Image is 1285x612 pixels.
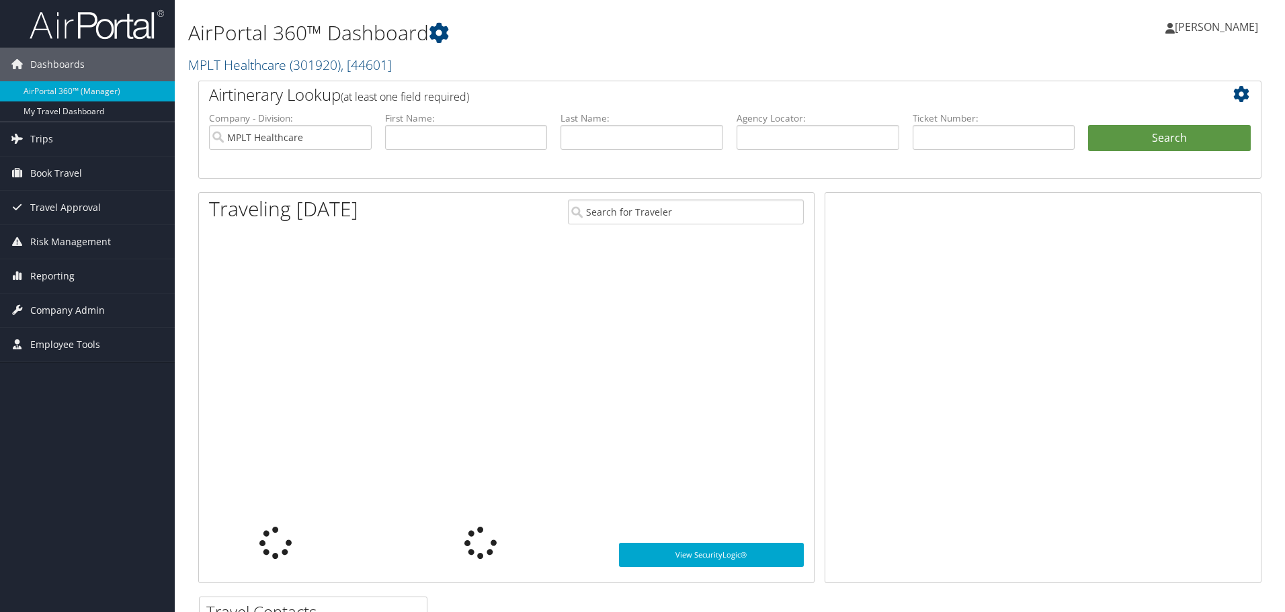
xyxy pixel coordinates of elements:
[1165,7,1272,47] a: [PERSON_NAME]
[30,157,82,190] span: Book Travel
[290,56,341,74] span: ( 301920 )
[561,112,723,125] label: Last Name:
[1088,125,1251,152] button: Search
[30,122,53,156] span: Trips
[30,328,100,361] span: Employee Tools
[30,9,164,40] img: airportal-logo.png
[209,83,1162,106] h2: Airtinerary Lookup
[188,56,392,74] a: MPLT Healthcare
[568,200,804,224] input: Search for Traveler
[341,89,469,104] span: (at least one field required)
[30,48,85,81] span: Dashboards
[30,191,101,224] span: Travel Approval
[30,294,105,327] span: Company Admin
[1175,19,1258,34] span: [PERSON_NAME]
[209,112,372,125] label: Company - Division:
[385,112,548,125] label: First Name:
[30,259,75,293] span: Reporting
[209,195,358,223] h1: Traveling [DATE]
[737,112,899,125] label: Agency Locator:
[341,56,392,74] span: , [ 44601 ]
[30,225,111,259] span: Risk Management
[188,19,911,47] h1: AirPortal 360™ Dashboard
[913,112,1075,125] label: Ticket Number:
[619,543,804,567] a: View SecurityLogic®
